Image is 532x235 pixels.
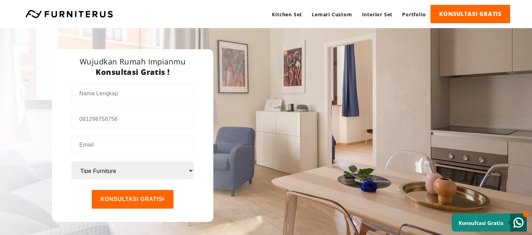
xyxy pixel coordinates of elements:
[459,219,503,226] small: Konsultasi Gratis
[72,85,193,102] input: Nama Lengkap
[397,5,431,24] a: Portfolio
[307,5,357,24] a: Lemari Custom
[71,67,194,77] h3: Konsultasi Gratis !
[72,136,193,154] input: Email
[452,214,527,232] a: Konsultasi Gratis
[72,111,193,128] input: 081298758756
[92,190,174,209] button: KONSULTASI GRATIS
[357,5,398,24] a: Interior Set
[431,5,510,23] a: KONSULTASI GRATIS
[71,56,194,67] h3: Wujudkan Rumah Impianmu
[267,5,307,24] a: Kitchen Set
